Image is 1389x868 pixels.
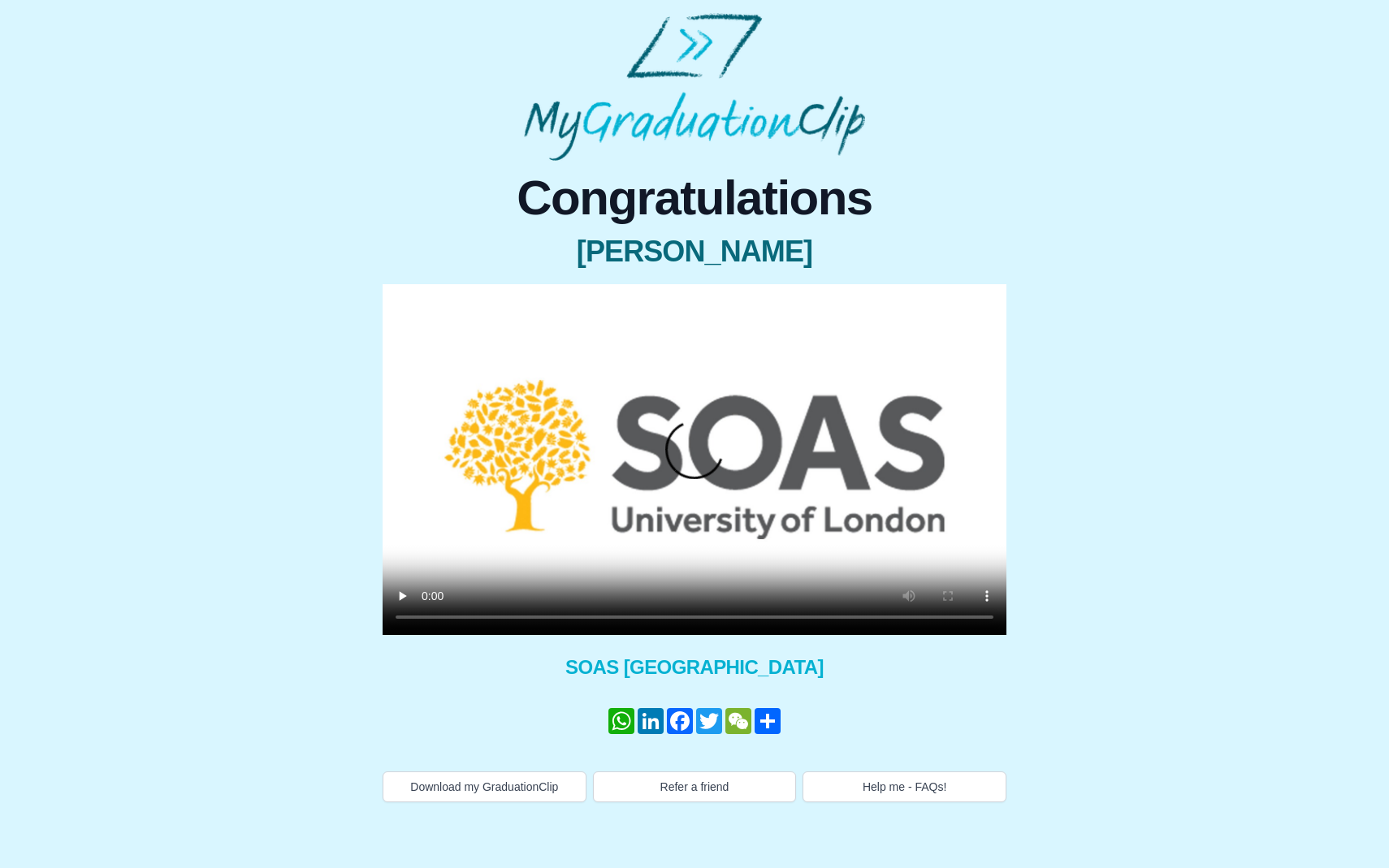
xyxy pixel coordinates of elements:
[383,771,586,802] button: Download my GraduationClip
[665,708,694,734] a: Facebook
[607,708,636,734] a: WhatsApp
[694,708,724,734] a: Twitter
[724,708,753,734] a: WeChat
[803,771,1006,802] button: Help me - FAQs!
[383,174,1006,222] span: Congratulations
[383,654,1006,680] span: SOAS [GEOGRAPHIC_DATA]
[593,771,797,802] button: Refer a friend
[753,708,782,734] a: Share
[636,708,665,734] a: LinkedIn
[383,235,1006,268] span: [PERSON_NAME]
[524,13,865,161] img: MyGraduationClip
